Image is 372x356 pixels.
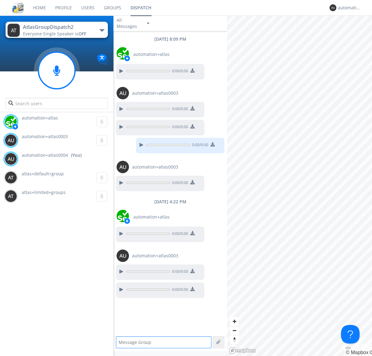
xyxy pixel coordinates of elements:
div: AtlasGroupDispatch2 [23,24,93,31]
img: d2d01cd9b4174d08988066c6d424eccd [117,47,129,60]
span: 0:00 / 0:00 [170,124,188,131]
img: 373638.png [5,171,17,184]
img: 373638.png [5,190,17,202]
button: Toggle attribution [346,347,351,349]
img: 373638.png [5,134,17,146]
span: automation+atlas0004 [22,152,68,158]
span: automation+atlas0003 [132,90,178,96]
input: Search users [6,98,108,109]
img: Translation enabled [97,54,108,65]
img: download media button [190,180,195,184]
span: automation+atlas [133,51,170,57]
img: download media button [190,68,195,73]
img: download media button [190,287,195,291]
span: atlas+limited+groups [22,189,66,195]
button: Zoom in [230,317,239,326]
img: 373638.png [330,4,336,11]
img: download media button [190,269,195,273]
div: Everyone · [23,31,93,37]
img: d2d01cd9b4174d08988066c6d424eccd [117,210,129,222]
img: download media button [190,106,195,110]
span: 0:00 / 0:00 [170,180,188,187]
span: 0:00 / 0:00 [190,142,208,149]
img: caret-down-sm.svg [147,23,149,24]
span: automation+atlas [133,214,170,220]
div: [DATE] 8:09 PM [113,36,227,42]
div: All Messages [117,17,141,29]
div: [DATE] 4:22 PM [113,199,227,205]
img: 373638.png [117,161,129,173]
span: automation+atlas0003 [22,133,68,139]
span: automation+atlas0003 [132,164,178,170]
span: 0:00 / 0:00 [170,106,188,113]
div: (You) [71,152,82,158]
span: OFF [78,31,86,37]
img: download media button [190,124,195,128]
img: cddb5a64eb264b2086981ab96f4c1ba7 [12,2,24,13]
span: 0:00 / 0:00 [170,287,188,294]
span: automation+atlas0003 [132,253,178,259]
iframe: Toggle Customer Support [341,325,360,344]
div: automation+atlas0004 [338,5,361,11]
span: Single Speaker is [43,31,86,37]
img: 373638.png [7,24,20,37]
button: Zoom out [230,326,239,335]
img: download media button [210,142,215,146]
span: 0:00 / 0:00 [170,231,188,238]
a: Mapbox [346,350,368,355]
span: 0:00 / 0:00 [170,68,188,75]
img: 373638.png [117,250,129,262]
img: d2d01cd9b4174d08988066c6d424eccd [5,115,17,128]
span: atlas+default+group [22,171,64,177]
img: download media button [190,231,195,235]
span: 0:00 / 0:00 [170,269,188,276]
img: 373638.png [5,153,17,165]
button: AtlasGroupDispatch2Everyone·Single Speaker isOFF [6,22,108,38]
a: Mapbox logo [229,347,256,354]
img: 373638.png [117,87,129,99]
span: automation+atlas [22,115,58,121]
button: Reset bearing to north [230,335,239,344]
